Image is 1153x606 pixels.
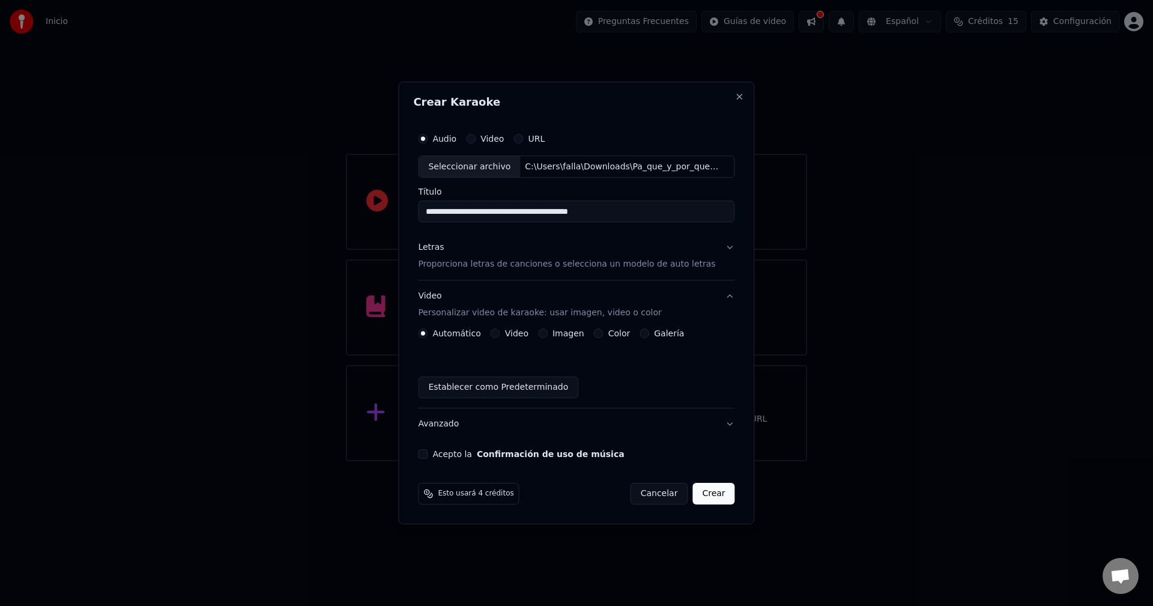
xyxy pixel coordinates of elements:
[608,329,631,338] label: Color
[418,377,578,398] button: Establecer como Predeterminado
[438,489,513,498] span: Esto usará 4 créditos
[418,242,444,254] div: Letras
[654,329,684,338] label: Galería
[413,97,739,108] h2: Crear Karaoke
[520,161,724,173] div: C:\Users\falla\Downloads\Pa_que_y_por_que__Los_Rancheritos_del_Topochico.mp3
[418,188,734,196] label: Título
[418,281,734,329] button: VideoPersonalizar video de karaoke: usar imagen, video o color
[505,329,528,338] label: Video
[418,232,734,280] button: LetrasProporciona letras de canciones o selecciona un modelo de auto letras
[432,329,480,338] label: Automático
[528,135,545,143] label: URL
[480,135,504,143] label: Video
[419,156,520,178] div: Seleccionar archivo
[477,450,625,458] button: Acepto la
[432,450,624,458] label: Acepto la
[631,483,688,504] button: Cancelar
[418,408,734,440] button: Avanzado
[432,135,456,143] label: Audio
[418,329,734,408] div: VideoPersonalizar video de karaoke: usar imagen, video o color
[418,259,715,271] p: Proporciona letras de canciones o selecciona un modelo de auto letras
[418,291,661,320] div: Video
[418,307,661,319] p: Personalizar video de karaoke: usar imagen, video o color
[552,329,584,338] label: Imagen
[692,483,734,504] button: Crear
